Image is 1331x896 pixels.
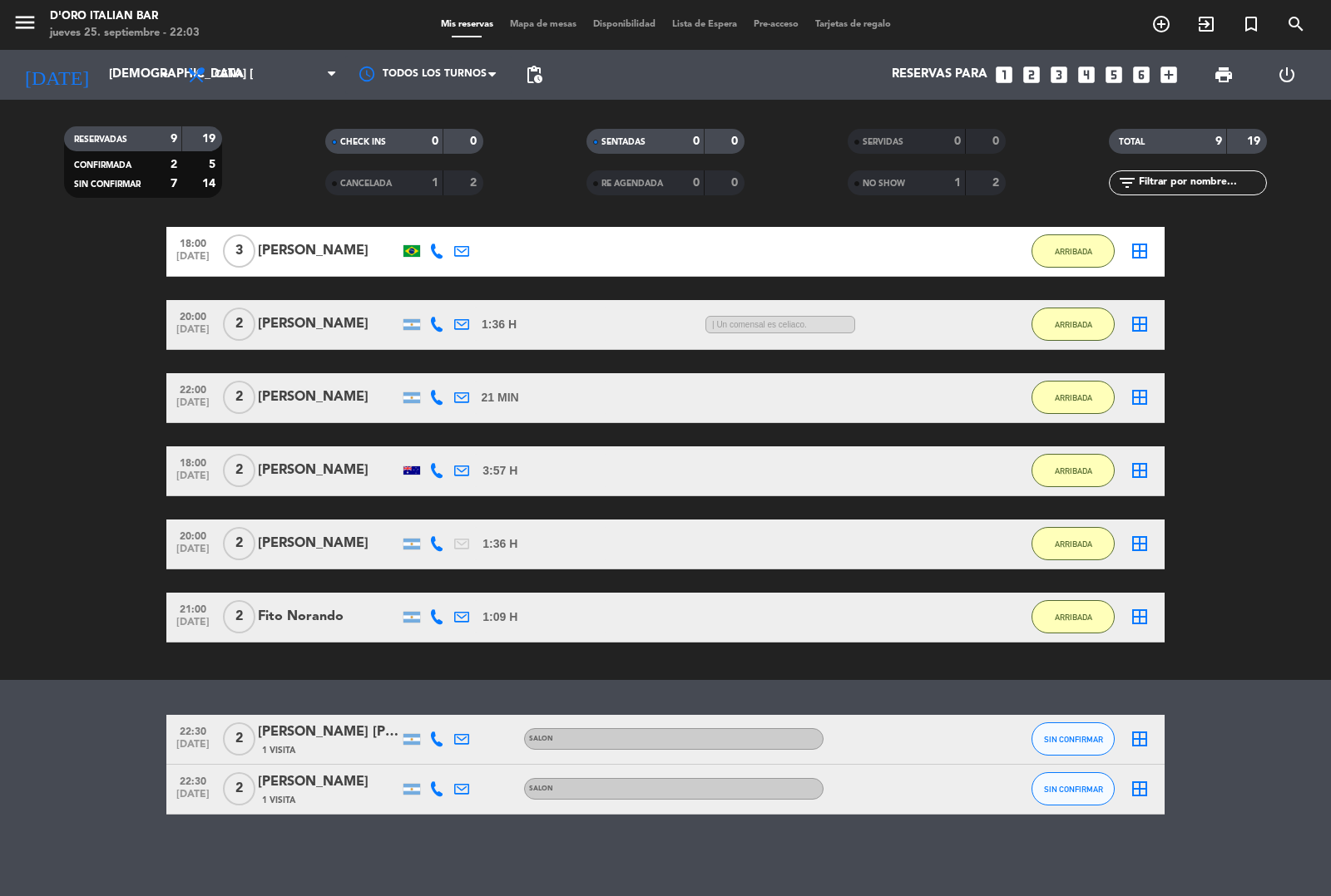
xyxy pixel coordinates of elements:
div: [PERSON_NAME] [PERSON_NAME] [258,721,399,743]
div: jueves 25. septiembre - 22:03 [50,25,200,42]
span: CONFIRMADA [74,161,131,170]
span: ARRIBADA [1055,466,1092,475]
strong: 19 [1247,135,1264,147]
span: 2 [223,722,255,756]
span: 21:00 [172,598,214,618]
strong: 14 [202,178,219,190]
span: Lista de Espera [664,20,745,29]
strong: 19 [202,133,219,145]
span: 3:57 H [482,461,517,480]
strong: 0 [470,135,480,147]
div: [PERSON_NAME] [258,386,399,408]
button: ARRIBADA [1032,308,1115,341]
button: ARRIBADA [1032,234,1115,268]
span: 2 [223,454,255,487]
span: 22:00 [172,379,214,398]
i: border_all [1130,314,1150,334]
span: SIN CONFIRMAR [1044,785,1103,794]
span: 1:36 H [482,315,517,334]
div: D'oro Italian Bar [50,8,200,25]
strong: 2 [992,177,1002,189]
i: power_settings_new [1277,65,1297,85]
span: Reservas para [892,67,987,82]
div: Fito Norando [258,606,399,628]
span: Cena [215,69,244,81]
span: TOTAL [1119,138,1145,146]
span: SERVIDAS [863,138,903,146]
span: 2 [223,772,255,805]
i: turned_in_not [1241,14,1261,34]
i: looks_6 [1131,64,1152,86]
span: SIN CONFIRMAR [74,180,141,189]
span: 18:00 [172,233,214,252]
span: [DATE] [172,617,214,636]
span: pending_actions [524,65,544,85]
strong: 1 [954,177,961,189]
span: SIN CONFIRMAR [1044,735,1103,744]
span: [DATE] [172,324,214,343]
i: looks_3 [1048,64,1070,86]
button: ARRIBADA [1032,527,1115,560]
span: Disponibilidad [585,20,664,29]
span: 22:30 [172,770,214,790]
span: 2 [223,381,255,414]
i: border_all [1130,607,1150,627]
span: [DATE] [172,251,214,270]
span: CHECK INS [340,138,386,146]
strong: 0 [731,177,741,189]
div: LOG OUT [1255,50,1319,100]
i: arrow_drop_down [155,65,175,85]
span: | Un comensal es celiaco. [705,316,855,333]
span: 1 Visita [262,794,295,807]
div: [PERSON_NAME] [258,313,399,335]
span: [DATE] [172,739,214,758]
span: 20:00 [172,525,214,544]
span: RE AGENDADA [601,180,663,188]
i: exit_to_app [1196,14,1216,34]
span: ARRIBADA [1055,247,1092,256]
span: 18:00 [172,452,214,471]
div: [PERSON_NAME] [258,771,399,793]
i: looks_one [993,64,1015,86]
span: SALON [529,736,553,742]
i: looks_two [1021,64,1042,86]
strong: 2 [470,177,480,189]
span: 21 MIN [482,388,519,407]
span: 1:36 H [482,534,517,554]
strong: 0 [693,177,700,189]
strong: 0 [432,135,438,147]
span: SENTADAS [601,138,646,146]
span: [DATE] [172,789,214,808]
div: [PERSON_NAME] [258,240,399,262]
button: ARRIBADA [1032,381,1115,414]
span: 1:09 H [482,608,517,627]
input: Filtrar por nombre... [1137,174,1266,192]
strong: 7 [171,178,177,190]
span: ARRIBADA [1055,539,1092,549]
strong: 0 [992,135,1002,147]
strong: 9 [171,133,177,145]
button: SIN CONFIRMAR [1032,722,1115,756]
span: 2 [223,308,255,341]
button: SIN CONFIRMAR [1032,772,1115,805]
i: looks_5 [1103,64,1125,86]
strong: 5 [209,159,219,170]
span: ARRIBADA [1055,320,1092,329]
div: [PERSON_NAME] [258,460,399,481]
i: add_circle_outline [1151,14,1171,34]
span: NO SHOW [863,180,905,188]
strong: 9 [1215,135,1222,147]
strong: 0 [693,135,700,147]
span: [DATE] [172,470,214,490]
span: 3 [223,234,255,268]
i: looks_4 [1076,64,1097,86]
i: menu [12,10,37,35]
span: [DATE] [172,397,214,416]
i: border_all [1130,779,1150,799]
span: CANCELADA [340,180,392,188]
i: filter_list [1117,173,1137,193]
i: [DATE] [12,57,101,93]
button: ARRIBADA [1032,600,1115,633]
span: RESERVADAS [74,135,127,144]
span: 2 [223,600,255,633]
